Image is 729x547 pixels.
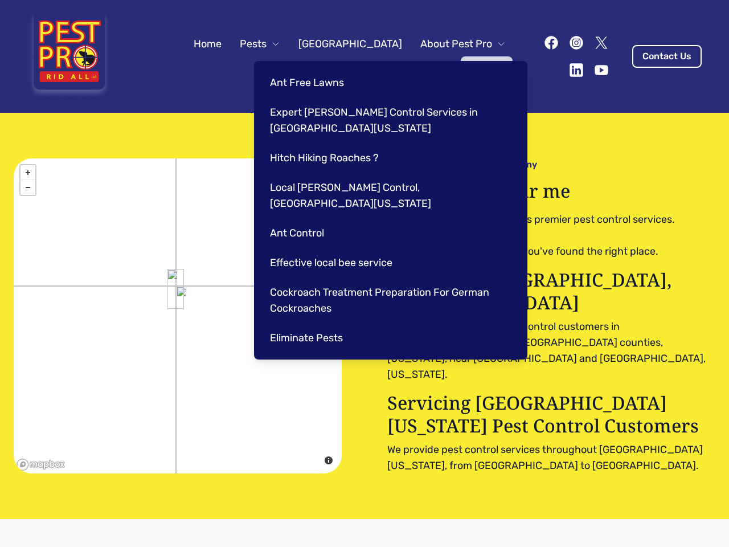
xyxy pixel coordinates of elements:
a: Cockroach Treatment Preparation For German Cockroaches [263,280,514,321]
a: Ant Free Lawns [263,70,514,95]
a: Contact Us [632,45,702,68]
a: [GEOGRAPHIC_DATA] [292,31,409,56]
img: Pest Pro Rid All [27,14,111,99]
h1: Pest control near me [387,179,715,202]
button: About Pest Pro [413,31,513,56]
a: Effective local bee service [263,250,514,275]
button: Pest Control Community B2B [251,56,417,81]
span: Pests [240,36,267,52]
a: Hitch Hiking Roaches ? [263,145,514,170]
p: Servicing [GEOGRAPHIC_DATA], [GEOGRAPHIC_DATA] [387,268,715,314]
button: Pests [233,31,287,56]
a: Ant Control [263,221,514,246]
a: Local [PERSON_NAME] Control, [GEOGRAPHIC_DATA][US_STATE] [263,175,514,216]
a: Contact [461,56,513,81]
pre: Experience your local county's premier pest control services. For cost-effective solutions, you'v... [387,211,715,259]
p: We provide pest control services throughout [GEOGRAPHIC_DATA][US_STATE], from [GEOGRAPHIC_DATA] t... [387,442,715,473]
p: We are now serving our pest control customers in [GEOGRAPHIC_DATA] and [GEOGRAPHIC_DATA] counties... [387,319,715,382]
a: Expert [PERSON_NAME] Control Services in [GEOGRAPHIC_DATA][US_STATE] [263,100,514,141]
a: Home [187,31,228,56]
a: Eliminate Pests [263,325,514,350]
a: Zoom in [21,165,35,180]
span: About Pest Pro [420,36,492,52]
a: Blog [421,56,456,81]
p: Servicing [GEOGRAPHIC_DATA][US_STATE] Pest Control Customers [387,391,715,437]
a: Zoom out [21,180,35,195]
